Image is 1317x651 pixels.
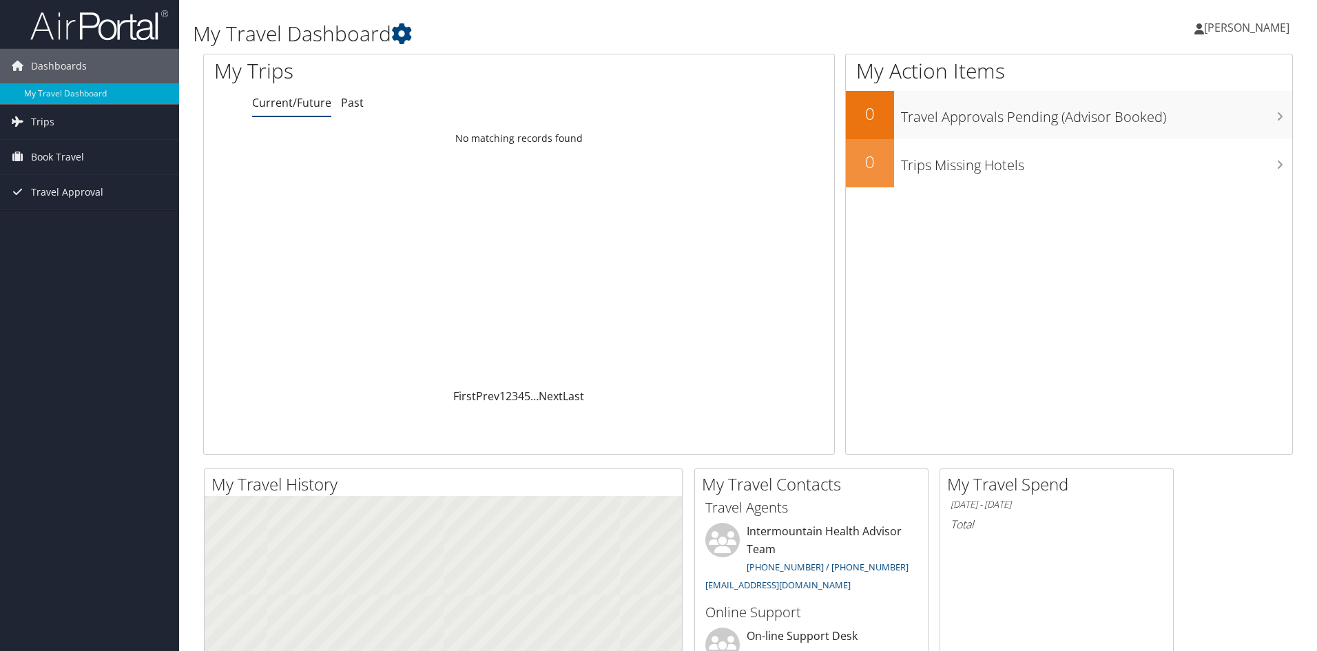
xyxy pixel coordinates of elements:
[846,56,1292,85] h1: My Action Items
[31,175,103,209] span: Travel Approval
[698,523,924,597] li: Intermountain Health Advisor Team
[947,473,1173,496] h2: My Travel Spend
[211,473,682,496] h2: My Travel History
[747,561,909,573] a: [PHONE_NUMBER] / [PHONE_NUMBER]
[252,95,331,110] a: Current/Future
[341,95,364,110] a: Past
[705,603,917,622] h3: Online Support
[846,91,1292,139] a: 0Travel Approvals Pending (Advisor Booked)
[214,56,561,85] h1: My Trips
[846,102,894,125] h2: 0
[846,139,1292,187] a: 0Trips Missing Hotels
[539,389,563,404] a: Next
[476,389,499,404] a: Prev
[499,389,506,404] a: 1
[1204,20,1289,35] span: [PERSON_NAME]
[1194,7,1303,48] a: [PERSON_NAME]
[702,473,928,496] h2: My Travel Contacts
[705,579,851,591] a: [EMAIL_ADDRESS][DOMAIN_NAME]
[518,389,524,404] a: 4
[901,101,1292,127] h3: Travel Approvals Pending (Advisor Booked)
[204,126,834,151] td: No matching records found
[524,389,530,404] a: 5
[31,49,87,83] span: Dashboards
[563,389,584,404] a: Last
[512,389,518,404] a: 3
[506,389,512,404] a: 2
[453,389,476,404] a: First
[530,389,539,404] span: …
[705,498,917,517] h3: Travel Agents
[30,9,168,41] img: airportal-logo.png
[31,140,84,174] span: Book Travel
[951,498,1163,511] h6: [DATE] - [DATE]
[193,19,933,48] h1: My Travel Dashboard
[951,517,1163,532] h6: Total
[31,105,54,139] span: Trips
[901,149,1292,175] h3: Trips Missing Hotels
[846,150,894,174] h2: 0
